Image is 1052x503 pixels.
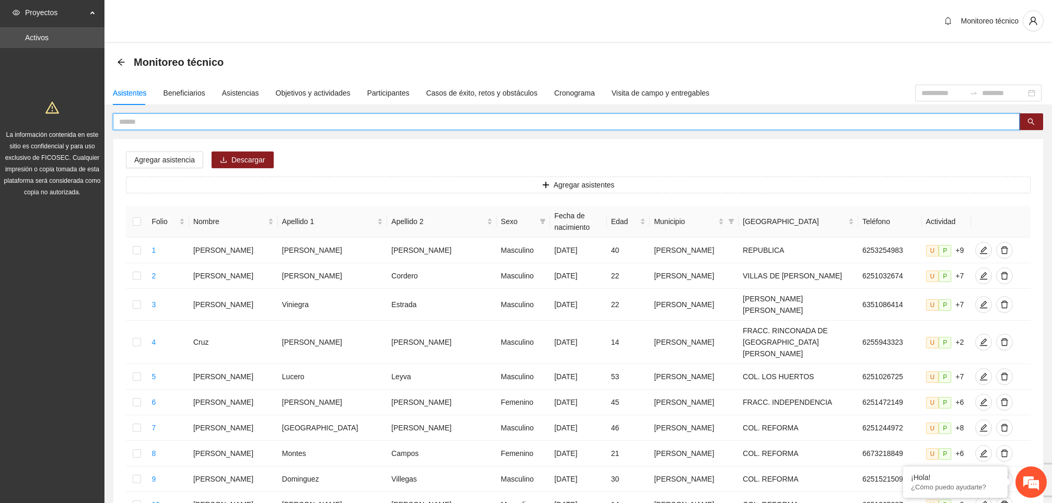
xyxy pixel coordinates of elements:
a: 8 [151,449,156,458]
td: [DATE] [550,466,606,492]
span: delete [997,398,1012,406]
th: Actividad [922,206,971,238]
span: Agregar asistentes [554,179,615,191]
span: P [939,371,951,383]
a: 2 [151,272,156,280]
span: filter [540,218,546,225]
span: edit [976,372,991,381]
span: U [926,448,939,460]
a: 4 [151,338,156,346]
span: filter [726,214,737,229]
td: +2 [922,321,971,364]
button: edit [975,368,992,385]
td: [PERSON_NAME] [650,390,739,415]
td: 6251521509 [858,466,922,492]
span: Edad [611,216,638,227]
td: [GEOGRAPHIC_DATA] [278,415,388,441]
th: Nombre [189,206,278,238]
button: edit [975,394,992,411]
td: Masculino [497,466,550,492]
div: Beneficiarios [163,87,205,99]
button: edit [975,296,992,313]
span: download [220,156,227,165]
td: 14 [607,321,650,364]
th: Edad [607,206,650,238]
td: Masculino [497,321,550,364]
td: 6251032674 [858,263,922,289]
td: [DATE] [550,390,606,415]
td: REPUBLICA [739,238,858,263]
td: [PERSON_NAME] [650,263,739,289]
button: bell [940,13,956,29]
span: Nombre [193,216,266,227]
span: P [939,299,951,311]
td: 45 [607,390,650,415]
td: Dominguez [278,466,388,492]
td: [PERSON_NAME] [278,238,388,263]
span: Sexo [501,216,535,227]
td: Femenino [497,441,550,466]
td: [PERSON_NAME] [650,289,739,321]
td: [PERSON_NAME] [387,390,497,415]
a: 7 [151,424,156,432]
td: [PERSON_NAME] [278,263,388,289]
td: [PERSON_NAME] [387,415,497,441]
a: 6 [151,398,156,406]
a: 9 [151,475,156,483]
td: +7 [922,289,971,321]
td: 53 [607,364,650,390]
span: U [926,423,939,434]
td: [DATE] [550,321,606,364]
span: U [926,299,939,311]
td: 22 [607,263,650,289]
th: Folio [147,206,189,238]
td: [PERSON_NAME] [387,321,497,364]
span: plus [542,181,550,190]
span: user [1023,16,1043,26]
span: U [926,337,939,348]
td: Masculino [497,238,550,263]
button: user [1023,10,1044,31]
td: [PERSON_NAME] [650,415,739,441]
td: 40 [607,238,650,263]
td: [PERSON_NAME] [189,441,278,466]
td: [DATE] [550,441,606,466]
td: Montes [278,441,388,466]
td: +9 [922,238,971,263]
td: [PERSON_NAME] [387,238,497,263]
td: 46 [607,415,650,441]
th: Colonia [739,206,858,238]
td: 6673218849 [858,441,922,466]
td: [PERSON_NAME] [278,321,388,364]
span: Agregar asistencia [134,154,195,166]
td: [DATE] [550,415,606,441]
th: Teléfono [858,206,922,238]
span: edit [976,300,991,309]
div: Visita de campo y entregables [612,87,709,99]
span: Folio [151,216,177,227]
span: U [926,371,939,383]
td: +7 [922,263,971,289]
div: ¡Hola! [911,473,1000,482]
td: [PERSON_NAME] [650,441,739,466]
td: [DATE] [550,289,606,321]
td: [PERSON_NAME] [650,466,739,492]
div: Objetivos y actividades [276,87,350,99]
span: filter [537,214,548,229]
span: [GEOGRAPHIC_DATA] [743,216,846,227]
button: edit [975,267,992,284]
td: +6 [922,390,971,415]
td: 6351086414 [858,289,922,321]
button: delete [996,334,1013,350]
span: edit [976,424,991,432]
button: delete [996,242,1013,259]
span: P [939,245,951,256]
th: Fecha de nacimiento [550,206,606,238]
td: [PERSON_NAME] [650,238,739,263]
td: Villegas [387,466,497,492]
td: Masculino [497,364,550,390]
button: search [1019,113,1043,130]
td: [PERSON_NAME] [189,466,278,492]
button: delete [996,394,1013,411]
span: P [939,423,951,434]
